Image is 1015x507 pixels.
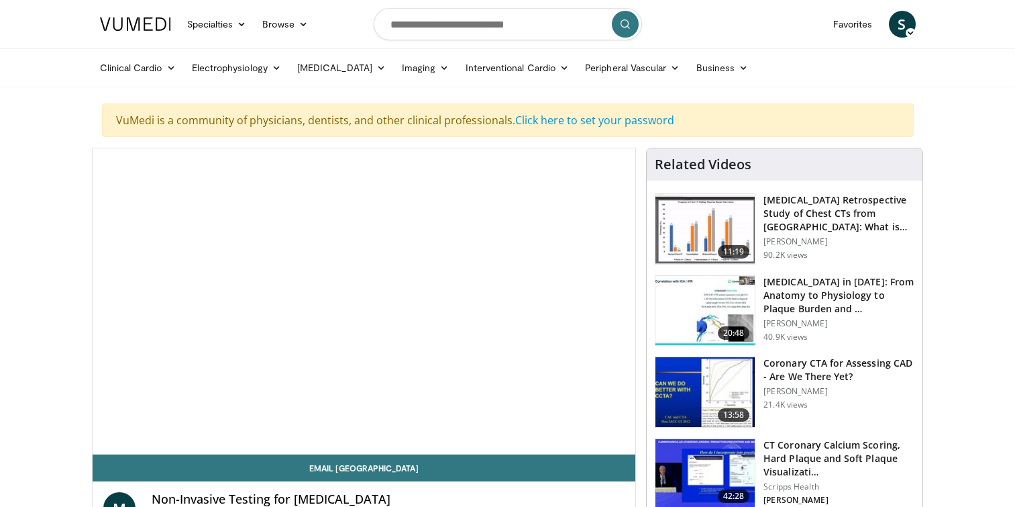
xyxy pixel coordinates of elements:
a: 11:19 [MEDICAL_DATA] Retrospective Study of Chest CTs from [GEOGRAPHIC_DATA]: What is the Re… [PE... [655,193,914,265]
a: 20:48 [MEDICAL_DATA] in [DATE]: From Anatomy to Physiology to Plaque Burden and … [PERSON_NAME] 4... [655,275,914,347]
span: 42:28 [718,490,750,503]
a: Clinical Cardio [92,54,184,81]
p: 40.9K views [763,332,808,342]
img: VuMedi Logo [100,17,171,31]
p: [PERSON_NAME] [763,495,914,506]
img: 823da73b-7a00-425d-bb7f-45c8b03b10c3.150x105_q85_crop-smart_upscale.jpg [655,276,755,346]
a: Favorites [825,11,881,38]
video-js: Video Player [93,148,636,455]
a: 13:58 Coronary CTA for Assessing CAD - Are We There Yet? [PERSON_NAME] 21.4K views [655,357,914,428]
span: 20:48 [718,326,750,340]
a: Browse [254,11,316,38]
h3: CT Coronary Calcium Scoring, Hard Plaque and Soft Plaque Visualizati… [763,439,914,479]
span: 13:58 [718,408,750,422]
a: Click here to set your password [515,113,674,128]
h4: Related Videos [655,156,751,173]
p: [PERSON_NAME] [763,236,914,247]
p: 21.4K views [763,400,808,410]
h3: [MEDICAL_DATA] Retrospective Study of Chest CTs from [GEOGRAPHIC_DATA]: What is the Re… [763,193,914,234]
a: Email [GEOGRAPHIC_DATA] [93,455,636,481]
p: [PERSON_NAME] [763,386,914,397]
span: 11:19 [718,245,750,259]
div: VuMedi is a community of physicians, dentists, and other clinical professionals. [102,103,914,137]
a: S [889,11,916,38]
a: Electrophysiology [184,54,289,81]
p: Scripps Health [763,481,914,492]
h4: Non-Invasive Testing for [MEDICAL_DATA] [152,492,625,507]
a: Peripheral Vascular [577,54,688,81]
h3: [MEDICAL_DATA] in [DATE]: From Anatomy to Physiology to Plaque Burden and … [763,275,914,316]
a: Imaging [394,54,458,81]
input: Search topics, interventions [374,8,642,40]
a: Business [688,54,757,81]
img: 34b2b9a4-89e5-4b8c-b553-8a638b61a706.150x105_q85_crop-smart_upscale.jpg [655,357,755,427]
img: c2eb46a3-50d3-446d-a553-a9f8510c7760.150x105_q85_crop-smart_upscale.jpg [655,194,755,264]
p: [PERSON_NAME] [763,318,914,329]
a: Interventional Cardio [458,54,578,81]
p: 90.2K views [763,250,808,261]
h3: Coronary CTA for Assessing CAD - Are We There Yet? [763,357,914,383]
a: [MEDICAL_DATA] [289,54,394,81]
a: Specialties [179,11,255,38]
